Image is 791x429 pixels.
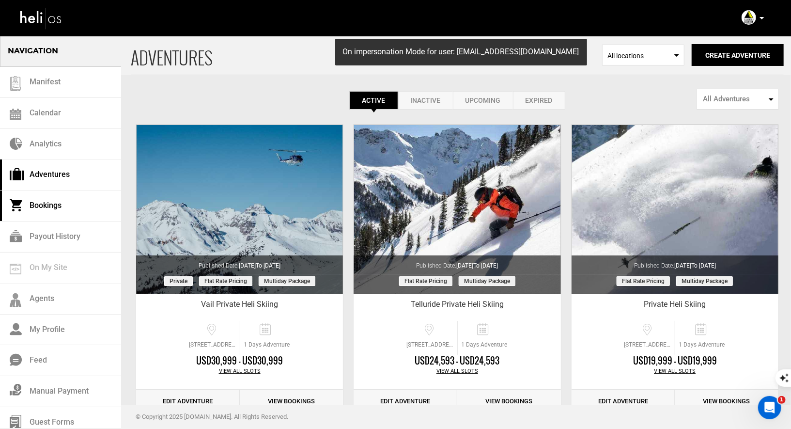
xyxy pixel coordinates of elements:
span: to [DATE] [256,262,280,269]
div: USD30,999 - USD30,999 [136,355,343,367]
a: Edit Adventure [354,390,457,413]
span: ADVENTURES [131,35,602,75]
a: Inactive [398,91,453,110]
iframe: Intercom live chat [758,396,781,419]
span: Multiday package [259,276,315,286]
div: View All Slots [572,367,778,375]
span: [DATE] [456,262,498,269]
img: on_my_site.svg [10,264,21,274]
div: View All Slots [136,367,343,375]
span: Flat Rate Pricing [199,276,252,286]
a: Edit Adventure [572,390,675,413]
div: Published Date: [136,255,343,270]
span: [STREET_ADDRESS] [621,341,675,349]
div: Private Heli Skiing [572,299,778,314]
div: Telluride Private Heli Skiing [354,299,560,314]
img: guest-list.svg [8,76,23,91]
div: USD19,999 - USD19,999 [572,355,778,367]
span: [STREET_ADDRESS] [186,341,240,349]
a: Edit Adventure [136,390,240,413]
div: USD24,593 - USD24,593 [354,355,560,367]
span: 1 Days Adventure [240,341,293,349]
span: Multiday package [459,276,515,286]
a: View Bookings [457,390,561,413]
a: View Bookings [675,390,778,413]
a: Active [350,91,398,110]
span: to [DATE] [473,262,498,269]
span: to [DATE] [691,262,716,269]
img: agents-icon.svg [10,293,21,307]
span: Flat Rate Pricing [617,276,670,286]
span: 1 Days Adventure [458,341,511,349]
div: Published Date: [572,255,778,270]
div: View All Slots [354,367,560,375]
span: Private [164,276,193,286]
img: b3bcc865aaab25ac3536b0227bee0eb5.png [742,10,756,25]
span: Flat Rate Pricing [399,276,452,286]
button: Create Adventure [692,44,784,66]
span: [STREET_ADDRESS] [404,341,457,349]
span: All Adventures [703,94,766,104]
div: Published Date: [354,255,560,270]
button: All Adventures [697,89,779,110]
div: Vail Private Heli Skiing [136,299,343,314]
span: [DATE] [674,262,716,269]
span: All locations [607,51,679,61]
span: [DATE] [239,262,280,269]
img: calendar.svg [10,109,21,120]
span: Select box activate [602,45,684,65]
span: 1 Days Adventure [675,341,728,349]
span: Multiday package [676,276,733,286]
a: Upcoming [453,91,513,110]
div: On impersonation Mode for user: [EMAIL_ADDRESS][DOMAIN_NAME] [335,39,587,65]
a: Expired [513,91,565,110]
img: heli-logo [19,5,63,31]
a: View Bookings [240,390,343,413]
